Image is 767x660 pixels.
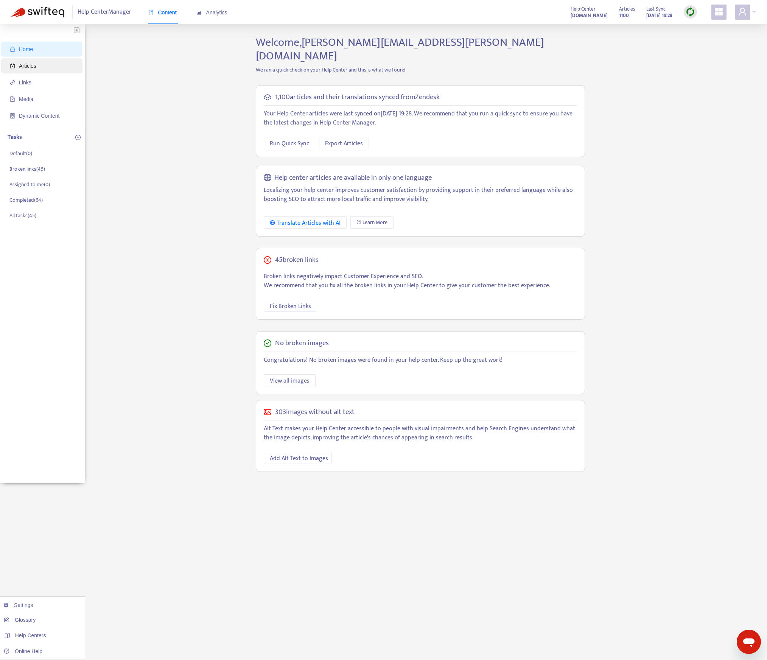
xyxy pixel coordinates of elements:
[264,408,271,416] span: picture
[264,300,317,312] button: Fix Broken Links
[264,256,271,264] span: close-circle
[319,137,369,149] button: Export Articles
[4,648,42,654] a: Online Help
[264,272,577,290] p: Broken links negatively impact Customer Experience and SEO. We recommend that you fix all the bro...
[275,93,440,102] h5: 1,100 articles and their translations synced from Zendesk
[264,137,315,149] button: Run Quick Sync
[148,10,154,15] span: book
[737,630,761,654] iframe: Button to launch messaging window
[4,617,36,623] a: Glossary
[10,63,15,68] span: account-book
[9,165,45,173] p: Broken links ( 45 )
[714,7,723,16] span: appstore
[10,113,15,118] span: container
[10,97,15,102] span: file-image
[264,424,577,442] p: Alt Text makes your Help Center accessible to people with visual impairments and help Search Engi...
[738,7,747,16] span: user
[264,174,271,182] span: global
[325,139,363,148] span: Export Articles
[10,47,15,52] span: home
[8,133,22,142] p: Tasks
[256,33,544,65] span: Welcome, [PERSON_NAME][EMAIL_ADDRESS][PERSON_NAME][DOMAIN_NAME]
[19,46,33,52] span: Home
[4,602,33,608] a: Settings
[350,216,394,229] a: Learn More
[270,302,311,311] span: Fix Broken Links
[196,10,202,15] span: area-chart
[9,212,36,219] p: All tasks ( 45 )
[11,7,64,17] img: Swifteq
[264,109,577,128] p: Your Help Center articles were last synced on [DATE] 19:28 . We recommend that you run a quick sy...
[264,356,577,365] p: Congratulations! No broken images were found in your help center. Keep up the great work!
[686,7,695,17] img: sync.dc5367851b00ba804db3.png
[270,376,310,386] span: View all images
[15,632,46,638] span: Help Centers
[646,11,672,20] strong: [DATE] 19:28
[250,66,591,74] p: We ran a quick check on your Help Center and this is what we found
[264,452,332,464] button: Add Alt Text to Images
[264,216,347,229] button: Translate Articles with AI
[362,218,387,227] span: Learn More
[275,408,355,417] h5: 303 images without alt text
[275,256,319,265] h5: 45 broken links
[270,218,341,228] div: Translate Articles with AI
[571,11,608,20] a: [DOMAIN_NAME]
[270,139,309,148] span: Run Quick Sync
[78,5,131,19] span: Help Center Manager
[264,93,271,101] span: cloud-sync
[10,80,15,85] span: link
[19,113,59,119] span: Dynamic Content
[19,96,33,102] span: Media
[75,135,81,140] span: plus-circle
[274,174,432,182] h5: Help center articles are available in only one language
[9,181,50,188] p: Assigned to me ( 0 )
[196,9,227,16] span: Analytics
[646,5,666,13] span: Last Sync
[270,454,328,463] span: Add Alt Text to Images
[275,339,329,348] h5: No broken images
[9,196,43,204] p: Completed ( 64 )
[9,149,32,157] p: Default ( 0 )
[264,339,271,347] span: check-circle
[19,79,31,86] span: Links
[19,63,36,69] span: Articles
[619,5,635,13] span: Articles
[619,11,629,20] strong: 1100
[264,186,577,204] p: Localizing your help center improves customer satisfaction by providing support in their preferre...
[264,374,316,386] button: View all images
[571,5,596,13] span: Help Center
[148,9,177,16] span: Content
